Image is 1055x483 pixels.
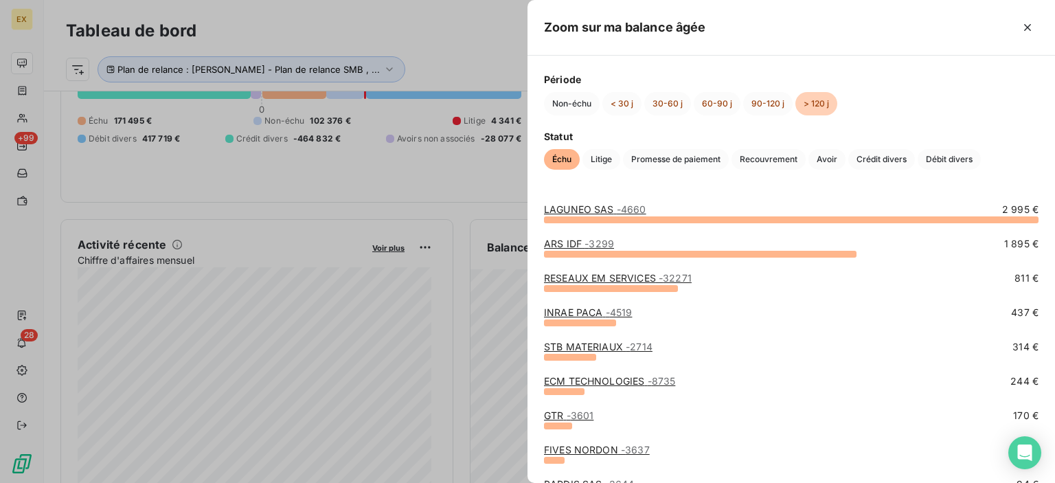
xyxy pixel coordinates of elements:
[795,92,837,115] button: > 120 j
[743,92,793,115] button: 90-120 j
[1002,203,1039,216] span: 2 995 €
[602,92,642,115] button: < 30 j
[648,375,676,387] span: - 8735
[544,238,614,249] a: ARS IDF
[1004,237,1039,251] span: 1 895 €
[623,149,729,170] button: Promesse de paiement
[808,149,846,170] button: Avoir
[544,149,580,170] button: Échu
[582,149,620,170] button: Litige
[606,306,633,318] span: - 4519
[585,238,614,249] span: - 3299
[544,272,692,284] a: RESEAUX EM SERVICES
[1008,436,1041,469] div: Open Intercom Messenger
[544,375,675,387] a: ECM TECHNOLOGIES
[544,72,1039,87] span: Période
[626,341,653,352] span: - 2714
[544,203,646,215] a: LAGUNEO SAS
[544,18,706,37] h5: Zoom sur ma balance âgée
[848,149,915,170] button: Crédit divers
[1010,374,1039,388] span: 244 €
[544,444,650,456] a: FIVES NORDON
[644,92,691,115] button: 30-60 j
[918,149,981,170] button: Débit divers
[544,409,593,421] a: GTR
[1012,340,1039,354] span: 314 €
[567,409,594,421] span: - 3601
[731,149,806,170] button: Recouvrement
[544,306,632,318] a: INRAE PACA
[621,444,650,456] span: - 3637
[544,129,1039,144] span: Statut
[659,272,692,284] span: - 32271
[617,203,646,215] span: - 4660
[1013,409,1039,423] span: 170 €
[1011,306,1039,319] span: 437 €
[1014,271,1039,285] span: 811 €
[694,92,740,115] button: 60-90 j
[544,92,600,115] button: Non-échu
[544,341,653,352] a: STB MATERIAUX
